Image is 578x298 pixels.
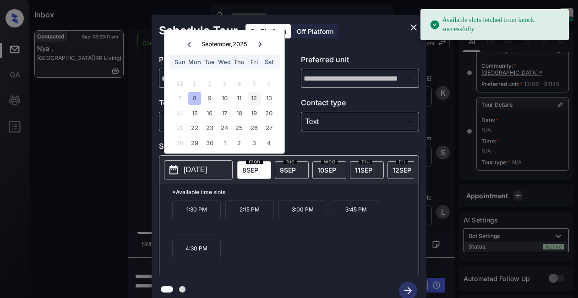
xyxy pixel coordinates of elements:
[184,164,207,175] p: [DATE]
[355,166,372,174] span: 11 SEP
[263,122,275,134] div: Choose Saturday, September 27th, 2025
[203,56,216,68] div: Tue
[172,239,221,258] p: 4:30 PM
[203,107,216,119] div: Choose Tuesday, September 16th, 2025
[164,160,233,179] button: [DATE]
[218,107,230,119] div: Choose Wednesday, September 17th, 2025
[248,56,260,68] div: Fri
[359,159,372,164] span: thu
[167,76,281,150] div: month 2025-09
[393,166,411,174] span: 12 SEP
[303,114,417,129] div: Text
[203,122,216,134] div: Choose Tuesday, September 23rd, 2025
[233,137,245,149] div: Choose Thursday, October 2nd, 2025
[159,97,278,112] p: Tour type
[278,200,327,219] p: 3:00 PM
[203,137,216,149] div: Choose Tuesday, September 30th, 2025
[280,166,296,174] span: 9 SEP
[248,77,260,90] div: Not available Friday, September 5th, 2025
[233,77,245,90] div: Not available Thursday, September 4th, 2025
[188,137,201,149] div: Choose Monday, September 29th, 2025
[292,24,338,38] div: Off Platform
[263,107,275,119] div: Choose Saturday, September 20th, 2025
[188,92,201,104] div: Choose Monday, September 8th, 2025
[387,161,421,179] div: date-select
[332,200,380,219] p: 3:45 PM
[159,141,419,155] p: Select slot
[275,161,309,179] div: date-select
[218,137,230,149] div: Choose Wednesday, October 1st, 2025
[242,166,258,174] span: 8 SEP
[248,122,260,134] div: Choose Friday, September 26th, 2025
[263,92,275,104] div: Choose Saturday, September 13th, 2025
[188,107,201,119] div: Choose Monday, September 15th, 2025
[248,107,260,119] div: Choose Friday, September 19th, 2025
[248,137,260,149] div: Choose Friday, October 3rd, 2025
[404,18,423,37] button: close
[301,54,420,69] p: Preferred unit
[430,12,562,38] div: Available slots fetched from knock successfully
[321,159,338,164] span: wed
[203,77,216,90] div: Not available Tuesday, September 2nd, 2025
[218,122,230,134] div: Choose Wednesday, September 24th, 2025
[174,107,186,119] div: Not available Sunday, September 14th, 2025
[317,166,336,174] span: 10 SEP
[263,137,275,149] div: Choose Saturday, October 4th, 2025
[312,161,346,179] div: date-select
[233,92,245,104] div: Choose Thursday, September 11th, 2025
[159,54,278,69] p: Preferred community
[174,92,186,104] div: Not available Sunday, September 7th, 2025
[350,161,384,179] div: date-select
[263,77,275,90] div: Not available Saturday, September 6th, 2025
[246,159,263,164] span: mon
[172,200,221,219] p: 1:30 PM
[218,77,230,90] div: Not available Wednesday, September 3rd, 2025
[202,41,247,48] div: September , 2025
[203,92,216,104] div: Choose Tuesday, September 9th, 2025
[174,56,186,68] div: Sun
[396,159,408,164] span: fri
[218,92,230,104] div: Choose Wednesday, September 10th, 2025
[174,122,186,134] div: Not available Sunday, September 21st, 2025
[152,15,245,47] h2: Schedule Tour
[284,159,297,164] span: tue
[174,137,186,149] div: Not available Sunday, September 28th, 2025
[248,92,260,104] div: Choose Friday, September 12th, 2025
[263,56,275,68] div: Sat
[233,107,245,119] div: Choose Thursday, September 18th, 2025
[188,122,201,134] div: Choose Monday, September 22nd, 2025
[301,97,420,112] p: Contact type
[161,114,275,129] div: In Person
[188,56,201,68] div: Mon
[174,77,186,90] div: Not available Sunday, August 31st, 2025
[172,184,419,200] p: *Available time slots
[225,200,274,219] p: 2:15 PM
[237,161,271,179] div: date-select
[218,56,230,68] div: Wed
[233,56,245,68] div: Thu
[245,24,291,38] div: On Platform
[233,122,245,134] div: Choose Thursday, September 25th, 2025
[188,77,201,90] div: Not available Monday, September 1st, 2025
